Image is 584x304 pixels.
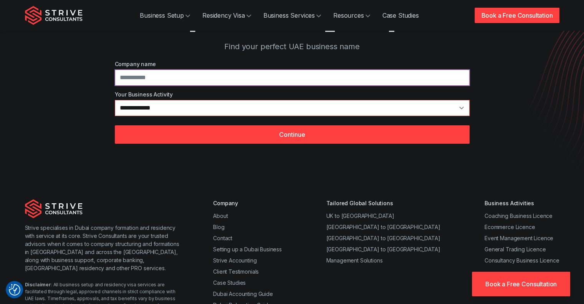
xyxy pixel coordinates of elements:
a: Consultancy Business Licence [485,257,559,264]
a: General Trading Licence [485,246,546,253]
a: Case Studies [213,279,246,286]
a: Business Setup [134,8,196,23]
a: Event Management Licence [485,235,553,241]
label: Your Business Activity [115,90,470,98]
label: Company name [115,60,470,68]
a: Book a Free Consultation [475,8,559,23]
a: Business Services [257,8,327,23]
a: Management Solutions [326,257,382,264]
img: Revisit consent button [9,284,20,296]
a: [GEOGRAPHIC_DATA] to [GEOGRAPHIC_DATA] [326,224,440,230]
a: Case Studies [376,8,425,23]
strong: Disclaimer [25,282,51,287]
a: UK to [GEOGRAPHIC_DATA] [326,213,394,219]
p: Strive specialises in Dubai company formation and residency with service at its core. Strive Cons... [25,224,183,272]
a: Contact [213,235,232,241]
a: Resources [327,8,376,23]
a: Dubai Accounting Guide [213,291,273,297]
div: Tailored Global Solutions [326,199,440,207]
a: Client Testimonials [213,268,259,275]
button: Continue [115,125,470,144]
a: [GEOGRAPHIC_DATA] to [GEOGRAPHIC_DATA] [326,246,440,253]
a: Coaching Business Licence [485,213,553,219]
p: Find your perfect UAE business name [56,41,529,52]
a: Book a Free Consultation [472,272,570,296]
img: Strive Consultants [25,6,83,25]
a: Ecommerce Licence [485,224,535,230]
a: Strive Accounting [213,257,256,264]
a: About [213,213,228,219]
img: Strive Consultants [25,199,83,218]
div: Company [213,199,282,207]
a: Blog [213,224,224,230]
a: Residency Visa [196,8,257,23]
button: Consent Preferences [9,284,20,296]
a: Setting up a Dubai Business [213,246,282,253]
div: Business Activities [485,199,559,207]
a: [GEOGRAPHIC_DATA] to [GEOGRAPHIC_DATA] [326,235,440,241]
